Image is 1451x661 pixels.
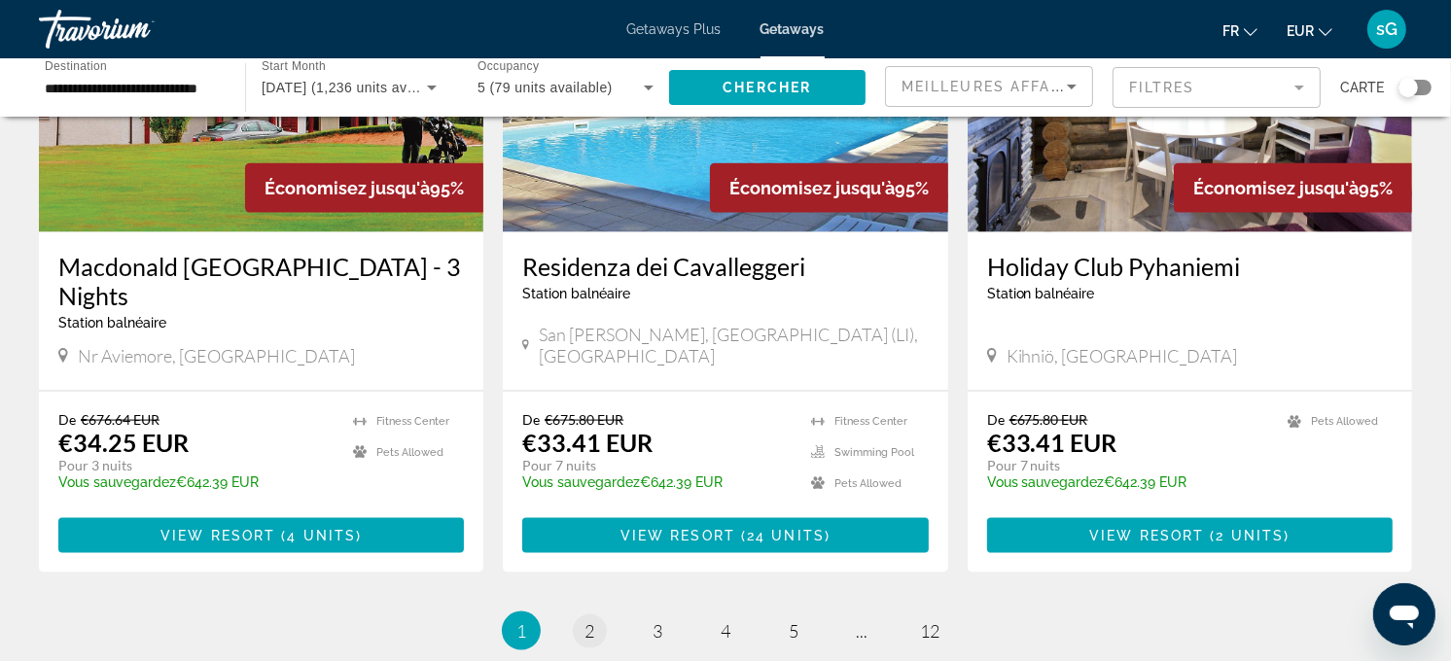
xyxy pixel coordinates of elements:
button: Chercher [669,70,867,105]
span: Économisez jusqu'à [1193,178,1359,198]
button: View Resort(4 units) [58,518,464,553]
span: Vous sauvegardez [987,474,1105,490]
button: View Resort(2 units) [987,518,1393,553]
span: De [58,411,76,428]
span: Économisez jusqu'à [265,178,430,198]
span: EUR [1287,23,1314,39]
p: €642.39 EUR [58,474,334,490]
span: Station balnéaire [58,315,166,330]
span: Swimming Pool [834,446,914,459]
span: View Resort [160,528,275,543]
span: sG [1376,19,1398,39]
span: 3 [653,620,662,642]
span: Occupancy [478,60,539,73]
a: Holiday Club Pyhaniemi [987,252,1393,281]
mat-select: Sort by [902,75,1077,98]
span: 4 units [287,528,356,543]
button: Filter [1113,66,1321,109]
a: Travorium [39,4,233,54]
span: Pets Allowed [376,446,443,459]
a: Getaways Plus [627,21,722,37]
a: Macdonald [GEOGRAPHIC_DATA] - 3 Nights [58,252,464,310]
span: Carte [1340,74,1384,101]
p: Pour 7 nuits [987,457,1268,474]
div: 95% [710,163,948,213]
span: 4 [721,620,730,642]
a: Getaways [761,21,825,37]
p: €642.39 EUR [522,474,791,490]
p: €34.25 EUR [58,428,189,457]
p: €642.39 EUR [987,474,1268,490]
span: De [987,411,1005,428]
span: Station balnéaire [522,286,630,301]
button: User Menu [1362,9,1412,50]
span: Destination [45,59,107,72]
span: Économisez jusqu'à [729,178,895,198]
span: Start Month [262,60,326,73]
button: Change currency [1287,17,1332,45]
span: San [PERSON_NAME], [GEOGRAPHIC_DATA] (LI), [GEOGRAPHIC_DATA] [539,324,928,366]
p: €33.41 EUR [522,428,653,457]
p: Pour 7 nuits [522,457,791,474]
button: View Resort(24 units) [522,518,928,553]
nav: Pagination [39,611,1412,650]
span: Nr Aviemore, [GEOGRAPHIC_DATA] [78,345,355,366]
span: ( ) [735,528,831,543]
p: Pour 3 nuits [58,457,334,474]
span: Fitness Center [376,415,449,428]
div: 95% [245,163,483,213]
a: Residenza dei Cavalleggeri [522,252,928,281]
span: Chercher [723,80,811,95]
span: [DATE] (1,236 units available) [262,80,454,95]
span: €676.64 EUR [81,411,159,428]
span: Station balnéaire [987,286,1095,301]
div: 95% [1174,163,1412,213]
span: 24 units [747,528,825,543]
span: Vous sauvegardez [522,474,640,490]
span: Pets Allowed [1311,415,1378,428]
span: 1 [516,620,526,642]
span: View Resort [620,528,735,543]
span: ... [856,620,867,642]
span: 2 [584,620,594,642]
span: Kihniö, [GEOGRAPHIC_DATA] [1007,345,1238,366]
span: ( ) [275,528,362,543]
iframe: Bouton de lancement de la fenêtre de messagerie [1373,583,1435,645]
span: Fitness Center [834,415,907,428]
button: Change language [1222,17,1257,45]
span: Vous sauvegardez [58,474,176,490]
span: View Resort [1089,528,1204,543]
span: 12 [920,620,939,642]
span: 5 (79 units available) [478,80,613,95]
span: De [522,411,540,428]
span: Meilleures affaires [902,79,1088,94]
span: ( ) [1204,528,1290,543]
span: €675.80 EUR [1009,411,1088,428]
span: fr [1222,23,1239,39]
p: €33.41 EUR [987,428,1117,457]
span: Pets Allowed [834,477,902,490]
span: €675.80 EUR [545,411,623,428]
span: 2 units [1217,528,1285,543]
span: 5 [789,620,798,642]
